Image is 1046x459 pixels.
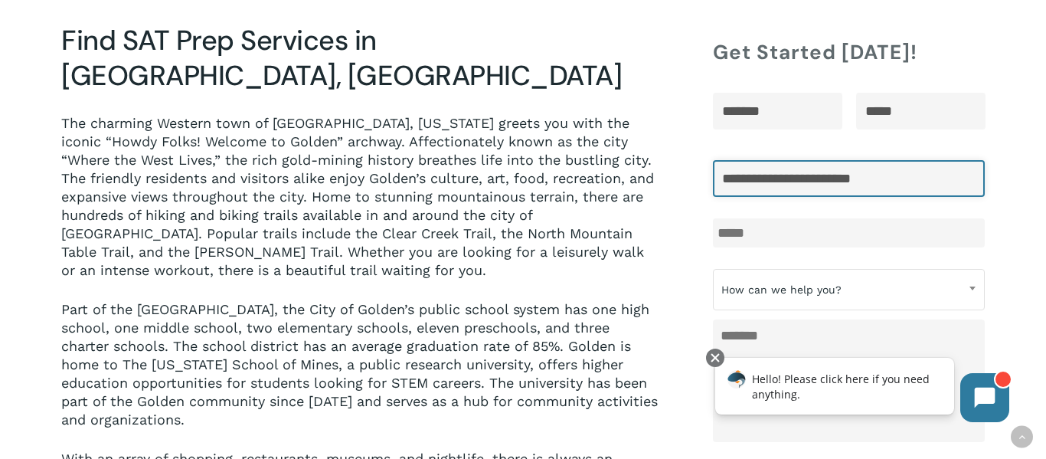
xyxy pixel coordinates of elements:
[713,269,985,310] span: How can we help you?
[61,114,659,300] p: The charming Western town of [GEOGRAPHIC_DATA], [US_STATE] greets you with the iconic “Howdy Folk...
[713,38,985,66] h4: Get Started [DATE]!
[699,346,1025,438] iframe: Chatbot
[61,300,659,450] p: Part of the [GEOGRAPHIC_DATA], the City of Golden’s public school system has one high school, one...
[714,274,984,306] span: How can we help you?
[61,23,659,93] h3: Find SAT Prep Services in [GEOGRAPHIC_DATA], [GEOGRAPHIC_DATA]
